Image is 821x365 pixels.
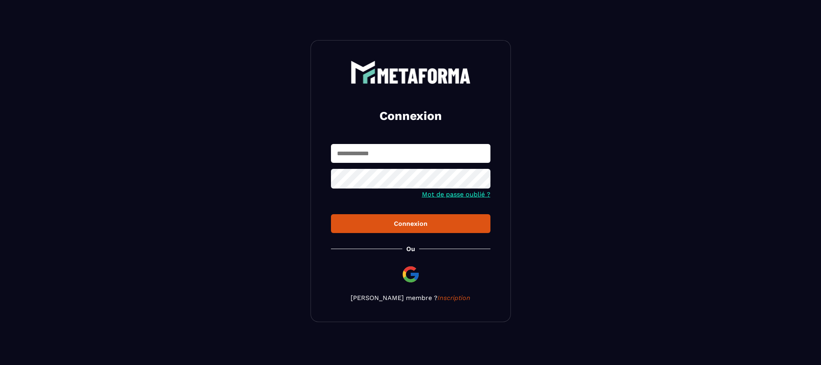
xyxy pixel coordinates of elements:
p: Ou [406,245,415,253]
img: logo [351,61,471,84]
button: Connexion [331,214,490,233]
a: Inscription [438,294,470,302]
img: google [401,265,420,284]
a: Mot de passe oublié ? [422,191,490,198]
h2: Connexion [341,108,481,124]
div: Connexion [337,220,484,227]
p: [PERSON_NAME] membre ? [331,294,490,302]
a: logo [331,61,490,84]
